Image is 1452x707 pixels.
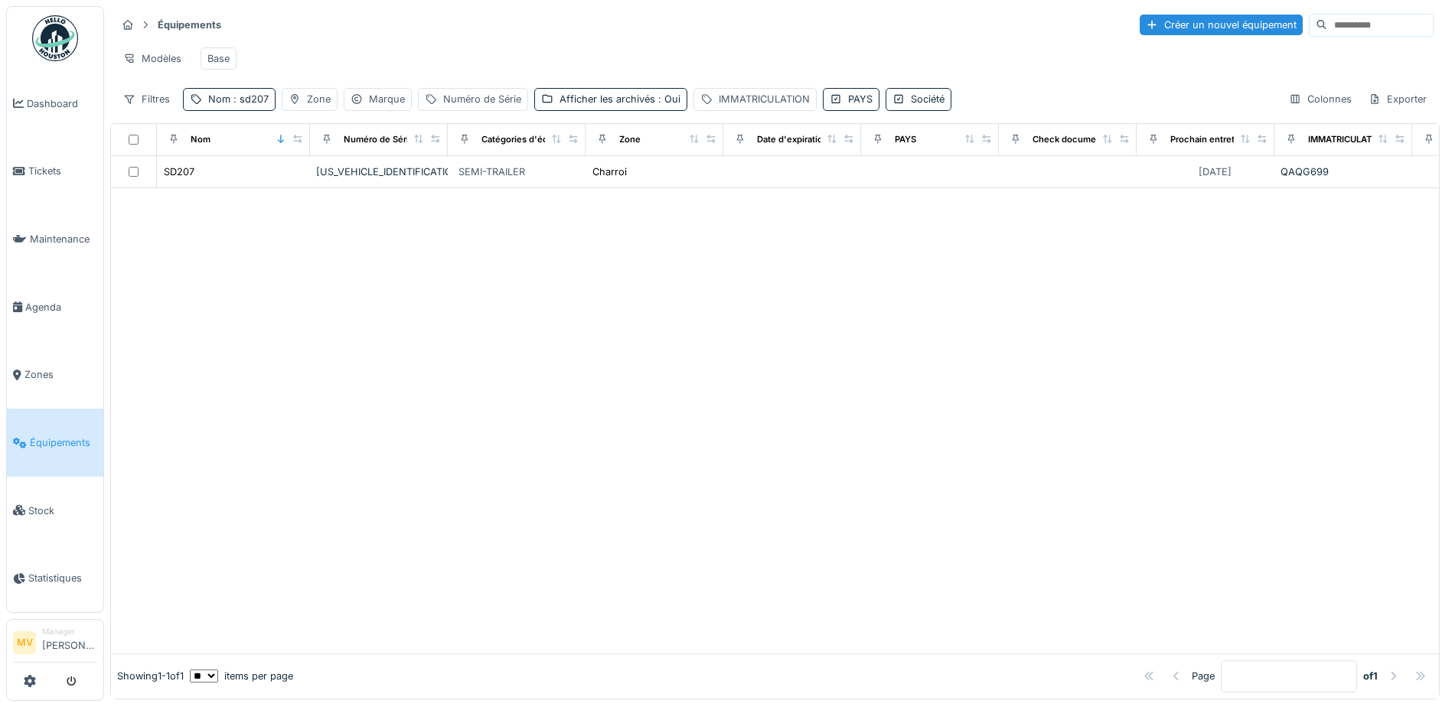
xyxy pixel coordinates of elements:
[1282,88,1359,110] div: Colonnes
[116,88,177,110] div: Filtres
[7,545,103,613] a: Statistiques
[719,92,810,106] div: IMMATRICULATION
[1170,133,1248,146] div: Prochain entretien
[28,164,97,178] span: Tickets
[1281,165,1406,179] div: QAQG699
[42,626,97,659] li: [PERSON_NAME]
[1363,669,1378,683] strong: of 1
[307,92,331,106] div: Zone
[344,133,414,146] div: Numéro de Série
[458,165,525,179] div: SEMI-TRAILER
[207,51,230,66] div: Base
[190,669,293,683] div: items per page
[481,133,588,146] div: Catégories d'équipement
[1033,133,1125,146] div: Check document date
[443,92,521,106] div: Numéro de Série
[30,435,97,450] span: Équipements
[28,503,97,518] span: Stock
[1199,165,1232,179] div: [DATE]
[7,409,103,477] a: Équipements
[164,165,194,179] div: SD207
[1192,669,1215,683] div: Page
[13,631,36,654] li: MV
[848,92,873,106] div: PAYS
[911,92,945,106] div: Société
[895,133,916,146] div: PAYS
[208,92,269,106] div: Nom
[619,133,641,146] div: Zone
[1362,88,1434,110] div: Exporter
[655,93,680,105] span: : Oui
[1140,15,1303,35] div: Créer un nouvel équipement
[316,165,442,179] div: [US_VEHICLE_IDENTIFICATION_NUMBER]
[27,96,97,111] span: Dashboard
[230,93,269,105] span: : sd207
[592,165,627,179] div: Charroi
[369,92,405,106] div: Marque
[30,232,97,246] span: Maintenance
[116,47,188,70] div: Modèles
[7,138,103,206] a: Tickets
[1308,133,1388,146] div: IMMATRICULATION
[13,626,97,663] a: MV Manager[PERSON_NAME]
[32,15,78,61] img: Badge_color-CXgf-gQk.svg
[7,273,103,341] a: Agenda
[560,92,680,106] div: Afficher les archivés
[7,341,103,409] a: Zones
[7,205,103,273] a: Maintenance
[24,367,97,382] span: Zones
[757,133,828,146] div: Date d'expiration
[7,70,103,138] a: Dashboard
[42,626,97,637] div: Manager
[7,477,103,545] a: Stock
[28,571,97,585] span: Statistiques
[117,669,184,683] div: Showing 1 - 1 of 1
[25,300,97,314] span: Agenda
[191,133,210,146] div: Nom
[152,18,227,32] strong: Équipements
